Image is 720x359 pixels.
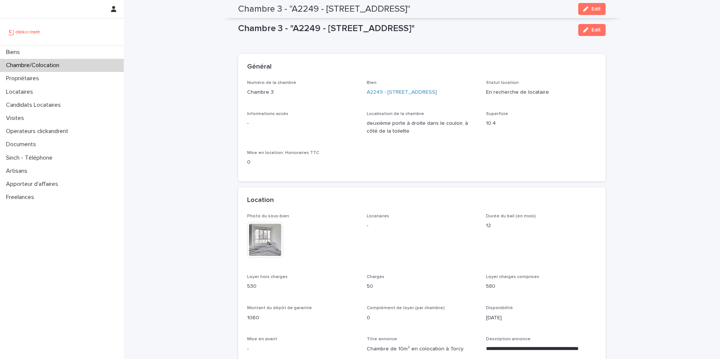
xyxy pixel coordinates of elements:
[591,27,601,33] span: Edit
[486,214,536,218] span: Durée du bail (en mois)
[247,275,288,279] span: Loyer hors charges
[486,275,539,279] span: Loyer charges comprises
[486,88,597,96] p: En recherche de locataire
[247,81,296,85] span: Numéro de la chambre
[486,81,519,85] span: Statut location
[3,88,39,96] p: Locataires
[3,49,26,56] p: Biens
[367,88,437,96] a: A2249 - [STREET_ADDRESS]
[367,283,477,290] p: 50
[247,88,358,96] p: Chambre 3
[367,306,445,310] span: Complément de loyer (par chambre)
[486,306,513,310] span: Disponibilité
[367,275,384,279] span: Charges
[3,154,58,162] p: Sinch - Téléphone
[238,23,572,34] p: Chambre 3 - "A2249 - [STREET_ADDRESS]"
[486,222,597,230] p: 12
[367,222,477,230] p: -
[3,141,42,148] p: Documents
[578,3,606,15] button: Edit
[3,115,30,122] p: Visites
[247,63,271,71] h2: Général
[247,337,277,341] span: Mise en avant
[486,337,531,341] span: Description annonce
[3,102,67,109] p: Candidats Locataires
[367,112,424,116] span: Localisation de la chambre
[578,24,606,36] button: Edit
[247,112,288,116] span: Informations accès
[247,151,319,155] span: Mise en location: Honoraires TTC
[367,81,376,85] span: Bien
[486,120,597,127] p: 10.4
[3,75,45,82] p: Propriétaires
[367,314,477,322] p: 0
[367,214,389,218] span: Locataires
[3,128,74,135] p: Operateurs clickandrent
[247,196,274,205] h2: Location
[486,283,597,290] p: 580
[238,4,410,15] h2: Chambre 3 - "A2249 - [STREET_ADDRESS]"
[367,345,477,353] p: Chambre de 10m² en colocation à Torcy
[6,24,42,39] img: UCB0brd3T0yccxBKYDjQ
[486,112,508,116] span: Superficie
[247,159,358,166] p: 0
[367,337,397,341] span: Titre annonce
[367,120,477,135] p: deuxième porte à droite dans le couloir, à côté de la toilette
[247,283,358,290] p: 530
[591,6,601,12] span: Edit
[247,120,358,127] p: -
[247,345,358,353] p: -
[247,306,312,310] span: Montant du dépôt de garantie
[3,62,65,69] p: Chambre/Colocation
[486,314,597,322] p: [DATE]
[3,194,40,201] p: Freelances
[3,168,33,175] p: Artisans
[247,214,289,218] span: Photo du sous-bien
[247,314,358,322] p: 1060
[3,181,64,188] p: Apporteur d'affaires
